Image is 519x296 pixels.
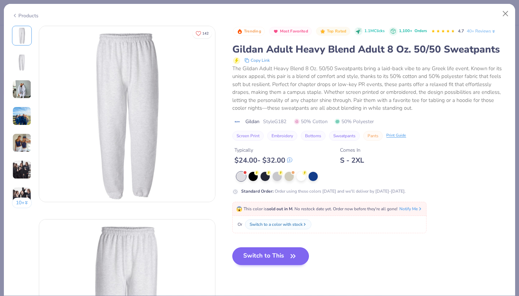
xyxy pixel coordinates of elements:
strong: Standard Order : [241,188,274,194]
button: Like [192,28,212,38]
span: Orders [414,28,427,34]
div: S - 2XL [340,156,364,165]
strong: sold out in M [267,206,292,212]
span: 142 [202,32,209,35]
img: User generated content [12,187,31,206]
img: User generated content [12,133,31,152]
span: Top Rated [327,29,347,33]
span: 50% Polyester [335,118,374,125]
button: Badge Button [233,27,265,36]
button: Screen Print [232,131,264,141]
button: Pants [363,131,383,141]
span: 4.7 [458,28,464,34]
div: 1,100+ [399,28,427,34]
span: 1.1M Clicks [364,28,384,34]
span: Most Favorited [280,29,308,33]
div: Print Guide [386,133,406,139]
div: Switch to a color with stock [250,221,303,228]
button: 10+ [12,198,32,208]
img: Most Favorited sort [273,29,279,34]
span: Gildan [245,118,259,125]
button: Embroidery [267,131,297,141]
div: Products [12,12,38,19]
span: This color is . No restock date yet. Order now before they're all gone! [236,206,398,212]
button: Bottoms [301,131,326,141]
img: Back [13,54,30,71]
button: Switch to This [232,247,309,265]
button: Badge Button [316,27,350,36]
img: User generated content [12,80,31,99]
div: Order using these colors [DATE] and we'll deliver by [DATE]-[DATE]. [241,188,406,194]
span: Trending [244,29,261,33]
div: Comes In [340,146,364,154]
span: Or [236,221,242,228]
img: User generated content [12,107,31,126]
div: Gildan Adult Heavy Blend Adult 8 Oz. 50/50 Sweatpants [232,43,507,56]
div: The Gildan Adult Heavy Blend 8 Oz. 50/50 Sweatpants bring a laid-back vibe to any Greek life even... [232,65,507,112]
button: Badge Button [269,27,312,36]
a: 40+ Reviews [467,28,496,34]
span: 50% Cotton [294,118,328,125]
img: Front [13,27,30,44]
div: $ 24.00 - $ 32.00 [234,156,292,165]
button: copy to clipboard [242,56,272,65]
img: brand logo [232,119,242,125]
span: 😱 [236,206,242,212]
button: Notify Me [399,206,423,212]
img: Trending sort [237,29,243,34]
button: Close [499,7,512,20]
button: Switch to a color with stock [245,219,311,229]
img: Top Rated sort [320,29,326,34]
button: Sweatpants [329,131,360,141]
img: Front [39,26,215,202]
div: Typically [234,146,292,154]
span: Style G182 [263,118,286,125]
div: 4.7 Stars [431,26,455,37]
img: User generated content [12,160,31,179]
